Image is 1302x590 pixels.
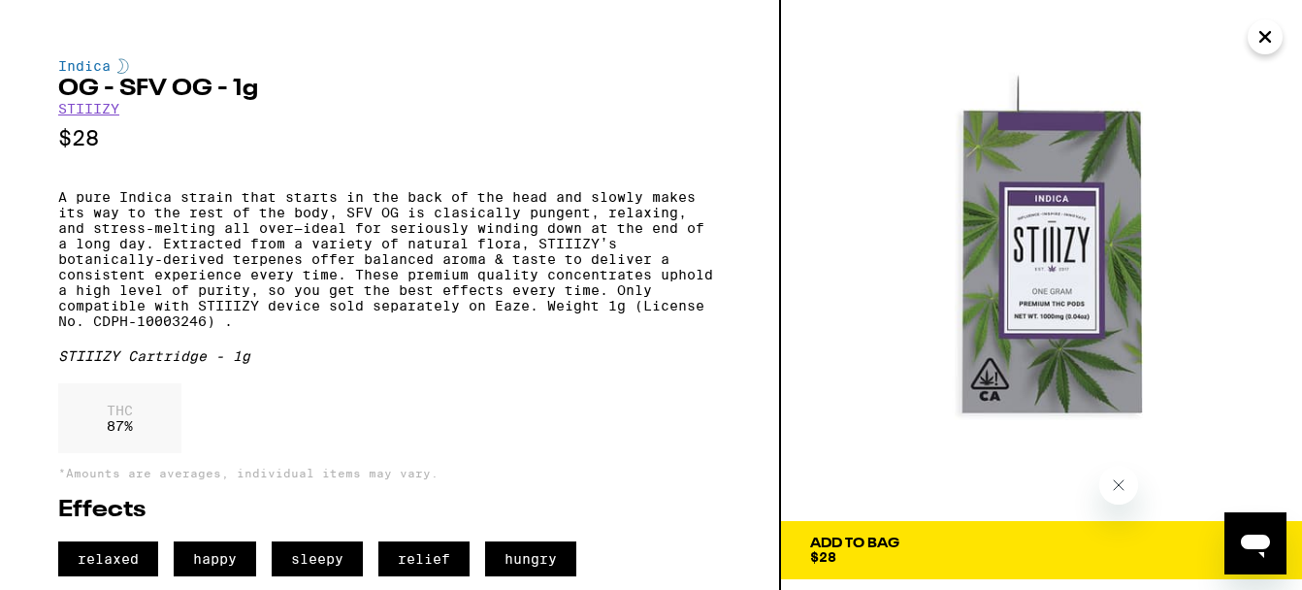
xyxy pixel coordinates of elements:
span: sleepy [272,541,363,576]
p: A pure Indica strain that starts in the back of the head and slowly makes its way to the rest of ... [58,189,721,329]
p: *Amounts are averages, individual items may vary. [58,467,721,479]
span: $28 [810,549,836,565]
span: hungry [485,541,576,576]
div: Add To Bag [810,537,899,550]
p: $28 [58,126,721,150]
div: STIIIZY Cartridge - 1g [58,348,721,364]
h2: OG - SFV OG - 1g [58,78,721,101]
img: indicaColor.svg [117,58,129,74]
div: 87 % [58,383,181,453]
span: relief [378,541,470,576]
p: THC [107,403,133,418]
button: Add To Bag$28 [781,521,1302,579]
iframe: Close message [1099,466,1138,505]
a: STIIIZY [58,101,119,116]
iframe: Button to launch messaging window [1224,512,1286,574]
button: Close [1248,19,1283,54]
span: Hi. Need any help? [12,14,140,29]
div: Indica [58,58,721,74]
h2: Effects [58,499,721,522]
span: happy [174,541,256,576]
span: relaxed [58,541,158,576]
